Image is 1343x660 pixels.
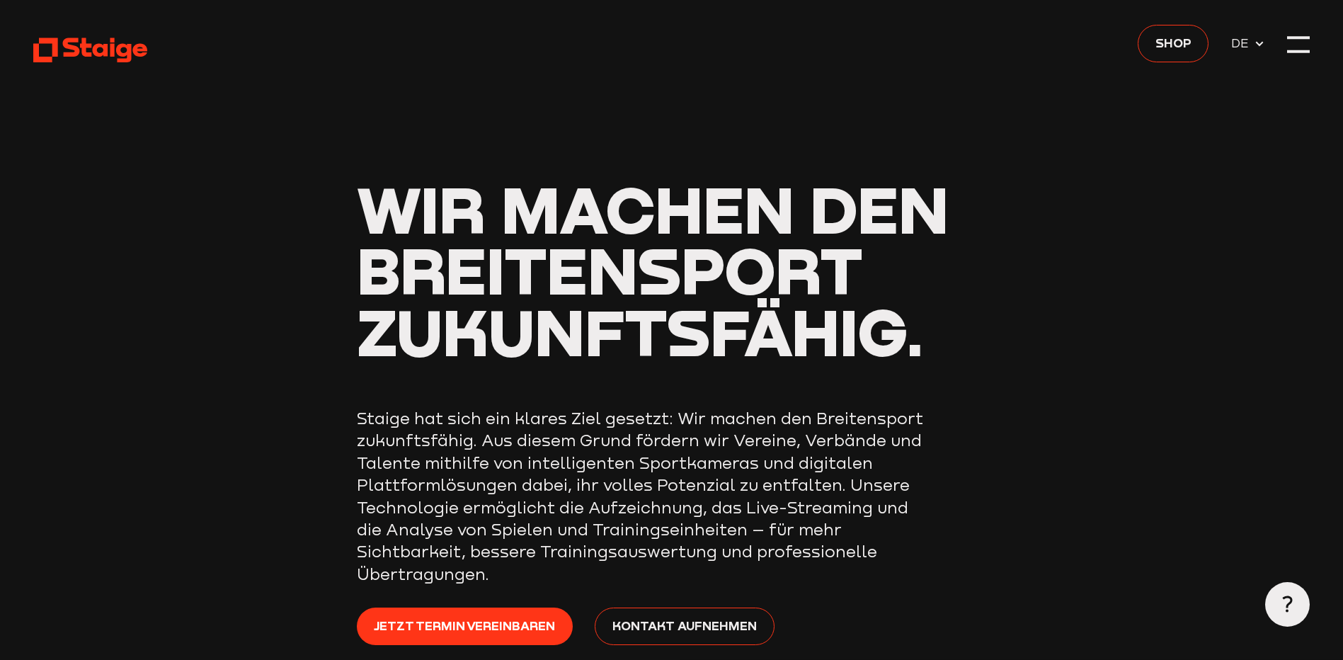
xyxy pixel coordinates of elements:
span: Shop [1155,33,1191,52]
a: Jetzt Termin vereinbaren [357,608,573,645]
a: Kontakt aufnehmen [595,608,774,645]
span: Jetzt Termin vereinbaren [374,615,555,635]
span: Wir machen den Breitensport zukunftsfähig. [357,170,949,370]
span: Kontakt aufnehmen [612,615,757,635]
p: Staige hat sich ein klares Ziel gesetzt: Wir machen den Breitensport zukunftsfähig. Aus diesem Gr... [357,407,923,586]
a: Shop [1138,25,1208,62]
span: DE [1231,33,1254,53]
